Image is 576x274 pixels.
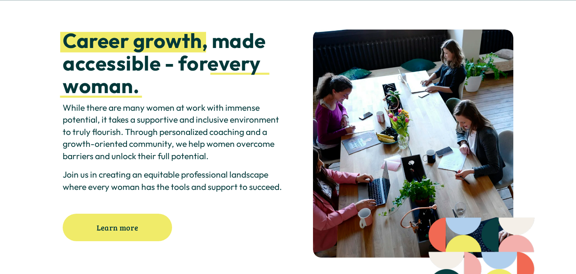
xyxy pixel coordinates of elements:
[63,27,270,76] strong: , made accessible - for
[63,102,286,162] p: While there are many women at work with immense potential, it takes a supportive and inclusive en...
[63,27,202,53] strong: Career growth
[63,50,265,98] strong: every woman.
[63,214,172,242] a: Learn more
[63,169,286,193] p: Join us in creating an equitable professional landscape where every woman has the tools and suppo...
